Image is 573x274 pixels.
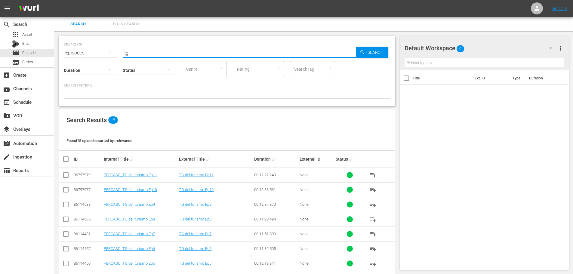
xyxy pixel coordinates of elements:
[108,116,118,124] span: 15
[106,21,147,28] span: Bulk Search
[12,40,19,48] div: Bits
[3,85,10,92] span: Channels
[104,173,157,177] a: PERCASO_TG del turismo Ep11
[254,246,297,251] div: 00:11:32.505
[130,156,135,162] span: sort
[74,261,102,266] div: 86114450
[206,156,211,162] span: sort
[179,232,211,236] a: TG del turismo Ep7
[179,217,211,221] a: TG del turismo Ep8
[74,157,102,162] div: ID
[509,70,525,87] th: Type
[300,187,334,192] div: None
[12,59,19,66] span: Series
[179,187,214,192] a: TG del turismo Ep10
[74,246,102,251] div: 86114467
[300,173,334,177] div: None
[74,173,102,177] div: 86797979
[254,261,297,266] div: 00:12:18.841
[366,197,380,212] button: playlist_add
[300,232,334,236] div: None
[405,40,558,57] div: Default Workspace
[366,183,380,197] button: playlist_add
[179,173,214,177] a: TG del turismo Ep11
[369,171,377,179] span: playlist_add
[3,99,10,106] span: Schedule
[14,2,43,16] img: ans4CAIJ8jUAAAAAAAAAAAAAAAAAAAAAAAAgQb4GAAAAAAAAAAAAAAAAAAAAAAAAJMjXAAAAAAAAAAAAAAAAAAAAAAAAgAT5G...
[66,116,107,124] span: Search Results
[22,50,36,56] span: Episode
[104,246,155,251] a: PERCASO_TG del turismo Ep6
[3,21,10,28] span: Search
[356,47,388,58] button: Search
[552,6,567,11] a: Sign Out
[3,167,10,174] span: Reports
[557,41,564,55] button: more_vert
[22,59,33,65] span: Series
[3,153,10,161] span: Ingestion
[254,155,297,163] div: Duration
[64,45,117,61] div: Episodes
[365,47,388,58] span: Search
[12,31,19,38] span: Asset
[525,70,562,87] th: Duration
[66,138,132,143] span: Found 15 episodes sorted by: relevance
[300,157,334,162] div: External ID
[300,202,334,207] div: None
[254,217,297,221] div: 00:11:28.494
[179,155,252,163] div: External Title
[3,126,10,133] span: Overlays
[366,256,380,271] button: playlist_add
[74,217,102,221] div: 86114505
[64,83,390,88] p: Search Filters:
[3,112,10,119] span: VOD
[74,232,102,236] div: 86114481
[369,260,377,267] span: playlist_add
[369,230,377,238] span: playlist_add
[104,261,155,266] a: PERCASO_TG del turismo Ep5
[366,242,380,256] button: playlist_add
[104,202,155,207] a: PERCASO_TG del turismo Ep9
[74,202,102,207] div: 86114533
[104,187,157,192] a: PERCASO_TG del turismo Ep10
[336,155,364,163] div: Status
[471,70,509,87] th: Ext. ID
[349,156,354,162] span: sort
[457,42,464,55] span: 0
[12,49,19,57] span: Episode
[557,45,564,52] span: more_vert
[272,156,277,162] span: sort
[179,202,211,207] a: TG del turismo Ep9
[413,70,471,87] th: Title
[104,217,155,221] a: PERCASO_TG del turismo Ep8
[3,140,10,147] span: Automation
[300,246,334,251] div: None
[366,212,380,226] button: playlist_add
[254,173,297,177] div: 00:12:21.249
[219,65,225,71] button: Open
[3,72,10,79] span: Create
[369,186,377,193] span: playlist_add
[104,155,177,163] div: Internal Title
[254,202,297,207] div: 00:12:37.870
[58,21,99,28] span: Search
[366,168,380,182] button: playlist_add
[327,65,333,71] button: Open
[300,217,334,221] div: None
[22,41,29,47] span: Bits
[300,261,334,266] div: None
[369,245,377,252] span: playlist_add
[366,227,380,241] button: playlist_add
[254,232,297,236] div: 00:11:51.809
[104,232,155,236] a: PERCASO_TG del turismo Ep7
[4,5,11,12] span: menu
[369,216,377,223] span: playlist_add
[179,246,211,251] a: TG del turismo Ep6
[22,32,32,38] span: Asset
[179,261,211,266] a: TG del turismo Ep5
[276,65,282,71] button: Open
[369,201,377,208] span: playlist_add
[74,187,102,192] div: 86797977
[254,187,297,192] div: 00:12:33.561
